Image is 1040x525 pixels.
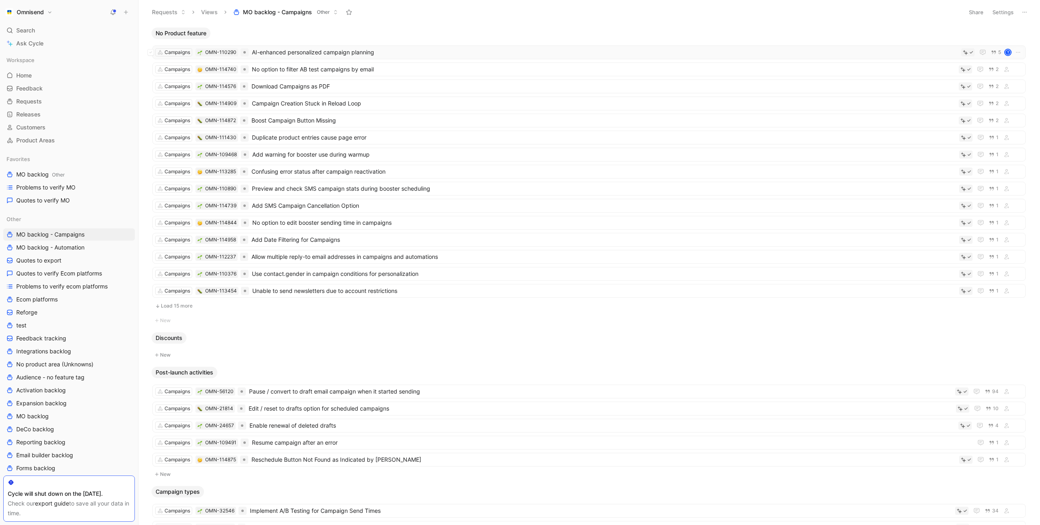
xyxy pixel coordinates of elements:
img: Omnisend [5,8,13,16]
a: Campaigns🌱OMN-112237Allow multiple reply-to email addresses in campaigns and automations1 [152,250,1026,264]
button: 🌱 [197,84,203,89]
div: Campaigns [165,405,190,413]
span: Use contact.gender in campaign conditions for personalization [252,269,956,279]
span: 1 [996,152,999,157]
a: DeCo backlog [3,423,135,435]
a: Campaigns🌱OMN-110890Preview and check SMS campaign stats during booster scheduling1 [152,182,1026,196]
span: Email builder backlog [16,451,73,459]
span: Problems to verify MO [16,183,76,191]
div: 🐛 [197,135,203,140]
div: Campaigns [165,65,190,73]
img: 🌱 [197,84,202,89]
a: Problems to verify MO [3,181,135,194]
a: Campaigns🤔OMN-114740No option to filter AB test campaigns by email2 [152,62,1026,76]
a: Campaigns🤔OMN-114875Reschedule Button Not Found as Indicated by [PERSON_NAME]1 [152,453,1026,467]
span: Feedback tracking [16,334,66,342]
div: OMN-114958 [205,236,236,244]
span: Quotes to verify MO [16,196,70,204]
a: Campaigns🐛OMN-113454Unable to send newsletters due to account restrictions1 [152,284,1026,298]
button: Post-launch activities [152,367,217,378]
span: Ask Cycle [16,39,43,48]
span: 1 [996,186,999,191]
div: Campaigns [165,422,190,430]
span: Allow multiple reply-to email addresses in campaigns and automations [251,252,956,262]
span: Post-launch activities [156,368,213,377]
span: Requests [16,97,42,105]
div: OMN-56120 [205,387,234,396]
span: 1 [996,440,999,445]
span: Releases [16,110,41,118]
button: 1 [987,455,1000,464]
button: 2 [987,82,1000,91]
button: 🌱 [197,254,203,260]
span: 1 [996,254,999,259]
button: No Product feature [152,28,210,39]
div: OMN-114875 [205,456,236,464]
div: OMN-114872 [205,116,236,125]
a: Campaigns🌱OMN-109491Resume campaign after an error1 [152,436,1026,450]
div: Campaigns [165,48,190,56]
a: Reporting backlog [3,436,135,448]
div: OMN-114909 [205,99,236,108]
span: Reschedule Button Not Found as Indicated by [PERSON_NAME] [251,455,956,465]
button: 1 [987,150,1000,159]
div: Campaigns [165,236,190,244]
button: MO backlog - CampaignsOther [230,6,342,18]
span: Audience - no feature tag [16,373,84,381]
div: Campaigns [165,439,190,447]
button: 🐛 [197,101,203,106]
span: 2 [996,67,999,72]
div: 🌱 [197,152,203,157]
button: 🌱 [197,203,203,209]
span: Reforge [16,308,37,316]
button: 1 [987,252,1000,261]
a: MO backlog - Automation [3,241,135,254]
span: Quotes to export [16,256,61,265]
div: Cycle will shut down on the [DATE]. [8,489,130,499]
button: 🌱 [197,508,203,514]
button: 🤔 [197,220,203,226]
img: 🌱 [197,389,202,394]
button: 1 [987,286,1000,295]
button: Settings [989,6,1017,18]
span: Feedback [16,84,43,93]
a: Feedback [3,82,135,95]
div: Campaigns [165,456,190,464]
a: Feedback tracking [3,332,135,344]
span: Duplicate product entries cause page error [252,133,956,142]
div: OMN-110290 [205,48,236,56]
button: New [152,316,1027,325]
button: 34 [983,506,1000,515]
span: Ecom platforms [16,295,58,303]
a: No product area (Unknowns) [3,358,135,370]
img: 🌱 [197,204,202,209]
button: 1 [987,167,1000,176]
span: No option to filter AB test campaigns by email [252,65,955,74]
a: Audience - no feature tag [3,371,135,383]
span: Integrations backlog [16,347,71,355]
div: Campaigns [165,116,190,125]
img: 🌱 [197,424,202,428]
span: Product Areas [16,136,55,144]
div: No Product featureLoad 15 moreNew [148,28,1030,326]
span: Boost Campaign Button Missing [251,116,955,125]
div: OMN-32546 [205,507,234,515]
button: 🌱 [197,440,203,445]
span: Edit / reset to drafts option for scheduled campaigns [249,404,953,413]
span: Preview and check SMS campaign stats during booster scheduling [252,184,956,194]
a: Quotes to verify Ecom platforms [3,267,135,280]
div: Campaigns [165,151,190,159]
button: 🌱 [197,389,203,394]
img: 🌱 [197,509,202,514]
button: Load 15 more [152,301,1026,311]
button: Share [965,6,987,18]
span: Campaign types [156,488,200,496]
span: Discounts [156,334,182,342]
a: Ecom platforms [3,293,135,306]
button: 🌱 [197,271,203,277]
img: 🤔 [197,458,202,463]
div: 🌱 [197,186,203,191]
span: Forms backlog [16,464,55,472]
